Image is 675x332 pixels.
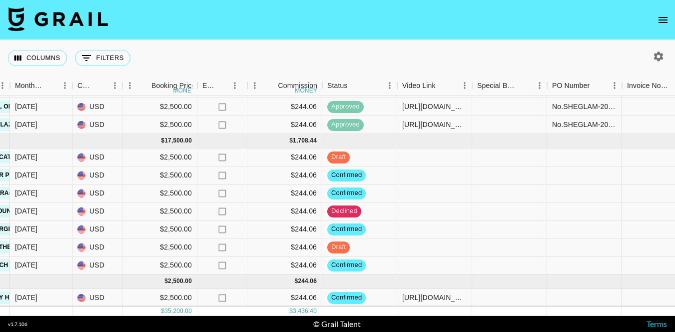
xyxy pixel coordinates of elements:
div: Sep '25 [15,170,37,180]
div: Commission [278,76,317,95]
div: Currency [72,76,122,95]
span: draft [327,152,350,162]
div: USD [72,166,122,184]
div: USD [72,238,122,256]
div: https://www.tiktok.com/@ingaterner/video/7557598454659190030?_r=1&_t=ZT-90MpG9N0heB [402,292,467,302]
div: $244.06 [247,220,322,238]
div: $2,500.00 [122,289,197,307]
div: $2,500.00 [122,220,197,238]
div: Month Due [15,76,43,95]
div: USD [72,256,122,274]
div: Expenses: Remove Commission? [202,76,216,95]
div: $2,500.00 [122,148,197,166]
div: Status [327,76,348,95]
div: USD [72,98,122,116]
button: Menu [532,78,547,93]
div: $244.06 [247,166,322,184]
div: $2,500.00 [122,116,197,134]
div: money [173,87,196,93]
div: Aug '25 [15,119,37,129]
span: confirmed [327,170,366,180]
button: Show filters [75,50,130,66]
div: Video Link [402,76,436,95]
div: $244.06 [247,256,322,274]
img: Grail Talent [8,7,108,31]
div: Sep '25 [15,152,37,162]
div: https://www.tiktok.com/@ingaterner/video/7544978001004416311?_t=ZT-8zM6RUUK5FN&_r=1 [402,101,467,111]
div: No.SHEGLAM-20250808-614491 [552,119,617,129]
div: USD [72,289,122,307]
div: USD [72,116,122,134]
div: Booking Price [151,76,195,95]
div: 17,500.00 [164,136,192,145]
div: Month Due [10,76,72,95]
button: Menu [247,78,262,93]
div: $ [164,277,168,285]
div: 35,200.00 [164,307,192,315]
div: Sep '25 [15,206,37,216]
span: approved [327,102,364,111]
div: $2,500.00 [122,202,197,220]
div: $244.06 [247,148,322,166]
div: $244.06 [247,116,322,134]
div: Sep '25 [15,224,37,234]
div: Sep '25 [15,242,37,252]
button: Menu [107,78,122,93]
div: Oct '25 [15,292,37,302]
span: confirmed [327,224,366,234]
div: $244.06 [247,238,322,256]
button: Menu [382,78,397,93]
div: https://www.tiktok.com/@ingaterner/video/7535704229458021645?_r=1&_t=ZT-8yfe9sRPnnj [402,119,467,129]
div: No.SHEGLAM-20250901-614491 [552,101,617,111]
div: $2,500.00 [122,238,197,256]
div: 2,500.00 [168,277,192,285]
span: confirmed [327,188,366,198]
div: 3,436.40 [293,307,317,315]
div: USD [72,220,122,238]
div: $2,500.00 [122,98,197,116]
div: money [295,87,317,93]
div: Invoice Notes [627,76,668,95]
div: 1,708.44 [293,136,317,145]
div: Special Booking Type [477,76,518,95]
div: PO Number [547,76,622,95]
button: Menu [57,78,72,93]
div: © Grail Talent [313,319,361,329]
button: Sort [137,78,151,92]
div: $ [289,136,293,145]
div: $ [161,136,164,145]
button: Sort [590,78,604,92]
button: Sort [348,78,362,92]
span: approved [327,120,364,129]
div: Status [322,76,397,95]
a: Terms [647,319,667,328]
button: Sort [216,78,230,92]
div: Special Booking Type [472,76,547,95]
div: $2,500.00 [122,256,197,274]
div: $2,500.00 [122,166,197,184]
span: declined [327,206,361,216]
div: USD [72,184,122,202]
button: Sort [436,78,450,92]
div: $ [289,307,293,315]
span: confirmed [327,260,366,270]
div: PO Number [552,76,590,95]
div: $2,500.00 [122,184,197,202]
div: Sep '25 [15,260,37,270]
div: Currency [77,76,93,95]
div: Sep '25 [15,188,37,198]
button: Menu [457,78,472,93]
div: v 1.7.106 [8,321,27,327]
span: confirmed [327,293,366,302]
button: Sort [43,78,57,92]
button: open drawer [653,10,673,30]
div: $244.06 [247,184,322,202]
div: $ [295,277,298,285]
button: Sort [264,78,278,92]
button: Sort [93,78,107,92]
button: Sort [518,78,532,92]
div: USD [72,202,122,220]
button: Menu [122,78,137,93]
div: Aug '25 [15,101,37,111]
div: $244.06 [247,98,322,116]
